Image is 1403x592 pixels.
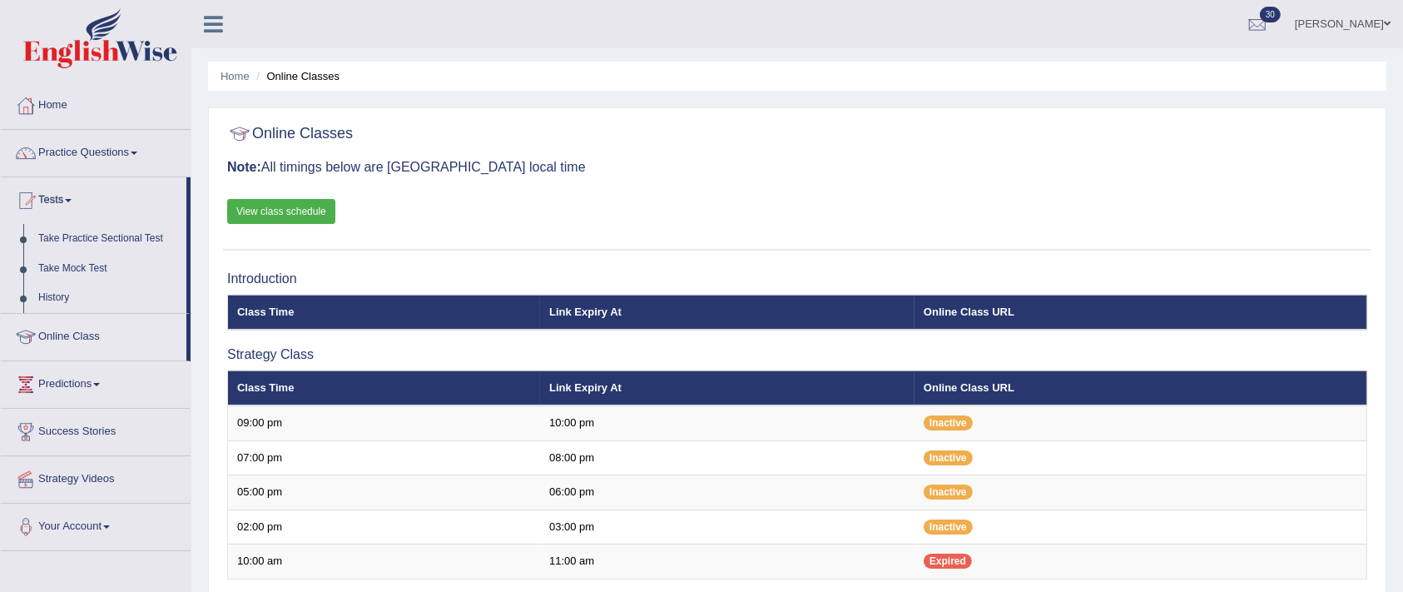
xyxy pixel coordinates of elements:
[1,504,191,545] a: Your Account
[227,199,335,224] a: View class schedule
[924,485,973,500] span: Inactive
[228,440,541,475] td: 07:00 pm
[540,510,915,545] td: 03:00 pm
[221,70,250,82] a: Home
[924,415,973,430] span: Inactive
[924,520,973,535] span: Inactive
[924,554,972,569] span: Expired
[228,475,541,510] td: 05:00 pm
[915,295,1367,330] th: Online Class URL
[227,271,1367,286] h3: Introduction
[227,160,1367,175] h3: All timings below are [GEOGRAPHIC_DATA] local time
[1,456,191,498] a: Strategy Videos
[228,295,541,330] th: Class Time
[540,405,915,440] td: 10:00 pm
[1,409,191,450] a: Success Stories
[924,450,973,465] span: Inactive
[31,224,186,254] a: Take Practice Sectional Test
[227,347,1367,362] h3: Strategy Class
[540,475,915,510] td: 06:00 pm
[1,361,191,403] a: Predictions
[1,314,186,356] a: Online Class
[915,371,1367,405] th: Online Class URL
[540,371,915,405] th: Link Expiry At
[252,68,340,84] li: Online Classes
[1,130,191,172] a: Practice Questions
[1,177,186,219] a: Tests
[1260,7,1281,22] span: 30
[1,82,191,124] a: Home
[228,510,541,545] td: 02:00 pm
[228,371,541,405] th: Class Time
[540,440,915,475] td: 08:00 pm
[540,545,915,580] td: 11:00 am
[227,160,261,174] b: Note:
[227,122,353,147] h2: Online Classes
[228,405,541,440] td: 09:00 pm
[31,283,186,313] a: History
[228,545,541,580] td: 10:00 am
[540,295,915,330] th: Link Expiry At
[31,254,186,284] a: Take Mock Test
